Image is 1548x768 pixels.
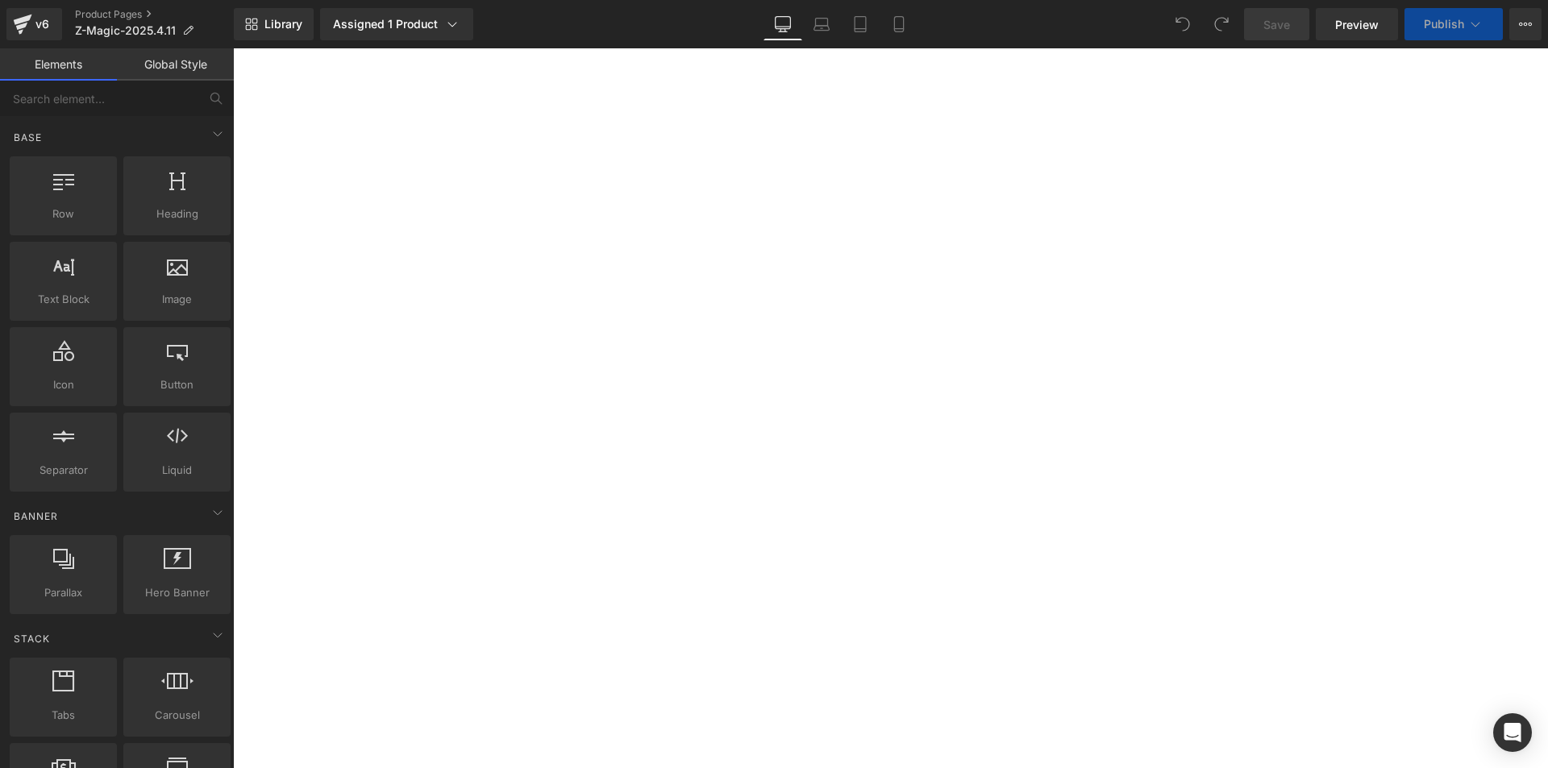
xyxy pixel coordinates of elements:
span: Icon [15,376,112,393]
div: Open Intercom Messenger [1493,713,1532,752]
a: Tablet [841,8,880,40]
a: v6 [6,8,62,40]
a: Preview [1316,8,1398,40]
div: Assigned 1 Product [333,16,460,32]
span: Heading [128,205,226,222]
span: Separator [15,462,112,479]
span: Tabs [15,707,112,724]
button: More [1509,8,1542,40]
span: Z-Magic-2025.4.11 [75,24,176,37]
span: Publish [1424,18,1464,31]
span: Base [12,130,44,145]
a: Laptop [802,8,841,40]
span: Image [128,291,226,308]
span: Library [264,17,302,31]
div: v6 [32,14,52,35]
a: Desktop [764,8,802,40]
a: Product Pages [75,8,234,21]
span: Button [128,376,226,393]
span: Text Block [15,291,112,308]
span: Save [1263,16,1290,33]
span: Hero Banner [128,584,226,601]
button: Publish [1404,8,1503,40]
span: Carousel [128,707,226,724]
span: Liquid [128,462,226,479]
a: Global Style [117,48,234,81]
span: Banner [12,509,60,524]
span: Parallax [15,584,112,601]
a: Mobile [880,8,918,40]
a: New Library [234,8,314,40]
span: Preview [1335,16,1379,33]
span: Row [15,205,112,222]
span: Stack [12,631,52,646]
button: Undo [1167,8,1199,40]
button: Redo [1205,8,1238,40]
